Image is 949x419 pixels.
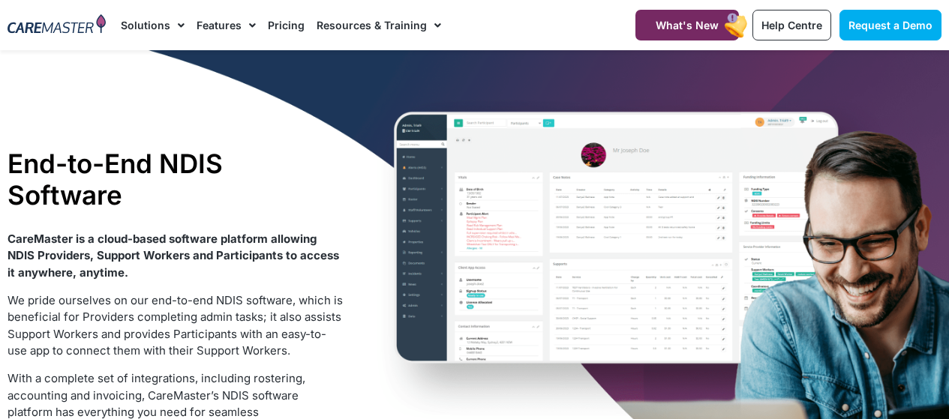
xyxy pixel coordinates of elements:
span: Help Centre [761,19,822,31]
img: CareMaster Logo [8,14,106,36]
a: What's New [635,10,739,40]
h1: End-to-End NDIS Software [8,148,344,211]
span: Request a Demo [848,19,932,31]
a: Request a Demo [839,10,941,40]
span: What's New [656,19,719,31]
span: We pride ourselves on our end-to-end NDIS software, which is beneficial for Providers completing ... [8,293,343,358]
a: Help Centre [752,10,831,40]
strong: CareMaster is a cloud-based software platform allowing NDIS Providers, Support Workers and Partic... [8,232,339,280]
